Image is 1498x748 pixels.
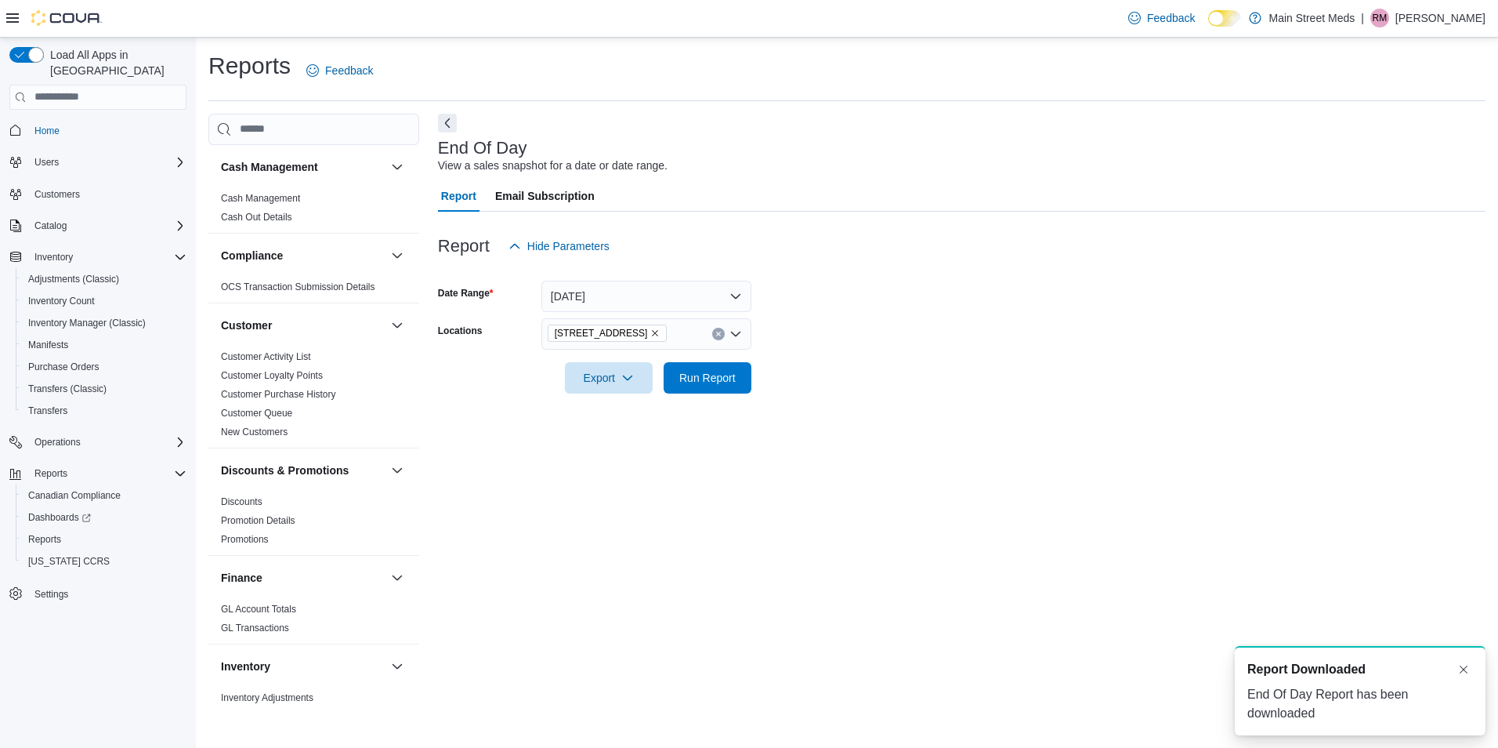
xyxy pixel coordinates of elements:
[300,55,379,86] a: Feedback
[438,139,527,158] h3: End Of Day
[28,317,146,329] span: Inventory Manager (Classic)
[221,350,311,363] span: Customer Activity List
[221,408,292,419] a: Customer Queue
[1247,660,1366,679] span: Report Downloaded
[221,318,385,333] button: Customer
[9,113,186,646] nav: Complex example
[555,325,648,341] span: [STREET_ADDRESS]
[221,211,292,223] span: Cash Out Details
[208,600,419,644] div: Finance
[22,292,101,310] a: Inventory Count
[22,379,113,398] a: Transfers (Classic)
[221,659,385,674] button: Inventory
[22,486,186,505] span: Canadian Compliance
[221,604,296,615] a: GL Account Totals
[22,401,74,420] a: Transfers
[1247,660,1473,679] div: Notification
[16,334,193,356] button: Manifests
[3,463,193,485] button: Reports
[16,485,193,507] button: Canadian Compliance
[221,496,262,507] a: Discounts
[28,585,74,604] a: Settings
[28,185,86,204] a: Customers
[438,237,490,256] h3: Report
[28,248,79,267] button: Inventory
[28,583,186,603] span: Settings
[34,467,67,480] span: Reports
[221,427,288,438] a: New Customers
[28,295,95,307] span: Inventory Count
[221,515,295,526] a: Promotion Details
[221,159,385,175] button: Cash Management
[527,238,610,254] span: Hide Parameters
[28,511,91,524] span: Dashboards
[208,189,419,233] div: Cash Management
[1269,9,1355,27] p: Main Street Meds
[221,159,318,175] h3: Cash Management
[3,215,193,237] button: Catalog
[208,278,419,303] div: Compliance
[650,329,660,338] button: Remove 310 West Main Street from selection in this group
[22,486,127,505] a: Canadian Compliance
[34,588,68,601] span: Settings
[34,125,60,137] span: Home
[28,464,186,483] span: Reports
[22,508,186,527] span: Dashboards
[28,405,67,417] span: Transfers
[221,692,313,704] span: Inventory Adjustments
[664,362,751,394] button: Run Report
[221,318,272,333] h3: Customer
[34,220,67,232] span: Catalog
[438,287,494,300] label: Date Range
[221,622,289,634] span: GL Transactions
[28,555,110,568] span: [US_STATE] CCRS
[28,248,186,267] span: Inventory
[22,358,106,376] a: Purchase Orders
[22,379,186,398] span: Transfers (Classic)
[221,570,385,586] button: Finance
[22,336,74,354] a: Manifests
[221,389,336,400] a: Customer Purchase History
[221,192,300,205] span: Cash Management
[22,358,186,376] span: Purchase Orders
[441,180,476,212] span: Report
[16,378,193,400] button: Transfers (Classic)
[438,325,483,337] label: Locations
[679,370,736,386] span: Run Report
[16,312,193,334] button: Inventory Manager (Classic)
[16,356,193,378] button: Purchase Orders
[28,122,66,140] a: Home
[548,325,668,342] span: 310 West Main Street
[22,552,116,571] a: [US_STATE] CCRS
[565,362,653,394] button: Export
[22,401,186,420] span: Transfers
[221,248,283,263] h3: Compliance
[1208,10,1241,27] input: Dark Mode
[3,431,193,453] button: Operations
[388,657,407,676] button: Inventory
[221,623,289,634] a: GL Transactions
[438,158,668,174] div: View a sales snapshot for a date or date range.
[495,180,595,212] span: Email Subscription
[28,361,100,373] span: Purchase Orders
[388,568,407,587] button: Finance
[28,533,61,546] span: Reports
[221,212,292,223] a: Cash Out Details
[22,270,125,289] a: Adjustments (Classic)
[1373,9,1388,27] span: RM
[541,281,751,312] button: [DATE]
[208,492,419,555] div: Discounts & Promotions
[22,292,186,310] span: Inventory Count
[1454,660,1473,679] button: Dismiss toast
[34,188,80,201] span: Customers
[28,273,119,285] span: Adjustments (Classic)
[1247,685,1473,723] div: End Of Day Report has been downloaded
[221,514,295,527] span: Promotion Details
[221,281,375,293] span: OCS Transaction Submission Details
[22,336,186,354] span: Manifests
[221,463,385,478] button: Discounts & Promotions
[28,339,68,351] span: Manifests
[28,184,186,204] span: Customers
[208,347,419,448] div: Customer
[28,216,73,235] button: Catalog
